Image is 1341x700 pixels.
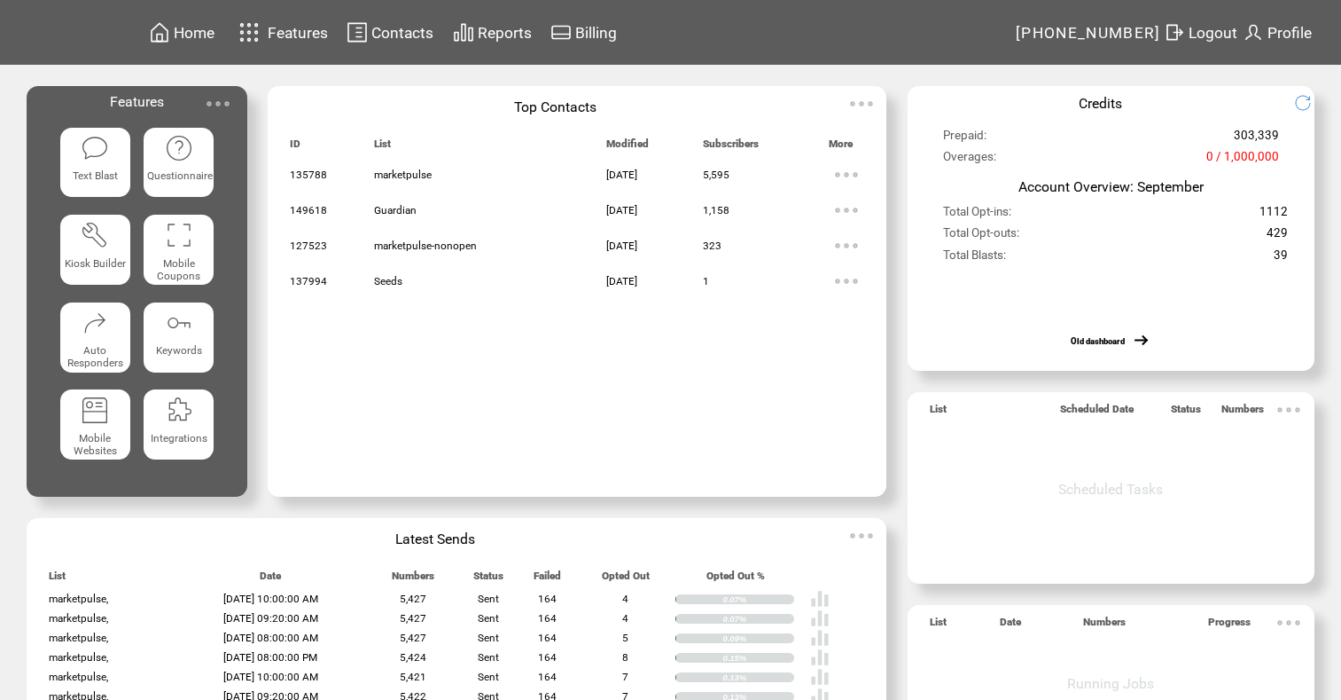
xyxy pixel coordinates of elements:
[810,648,830,667] img: poll%20-%20white.svg
[81,221,109,249] img: tool%201.svg
[81,134,109,162] img: text-blast.svg
[722,672,793,683] div: 0.13%
[810,628,830,648] img: poll%20-%20white.svg
[703,169,729,181] span: 5,595
[478,24,532,42] span: Reports
[165,134,193,162] img: questionnaire.svg
[49,651,108,664] span: marketpulse,
[344,19,436,46] a: Contacts
[165,221,193,249] img: coupons.svg
[722,594,793,605] div: 0.07%
[703,204,729,216] span: 1,158
[290,204,327,216] span: 149618
[223,632,318,644] span: [DATE] 08:00:00 AM
[81,396,109,424] img: mobile-websites.svg
[1161,19,1240,46] a: Logout
[606,240,637,252] span: [DATE]
[260,570,281,590] span: Date
[1067,675,1154,692] span: Running Jobs
[371,24,433,42] span: Contacts
[478,593,499,605] span: Sent
[392,570,434,590] span: Numbers
[538,651,557,664] span: 164
[722,653,793,664] div: 0.15%
[943,150,996,171] span: Overages:
[622,651,628,664] span: 8
[703,240,721,252] span: 323
[829,138,853,158] span: More
[514,98,596,115] span: Top Contacts
[538,612,557,625] span: 164
[147,169,213,182] span: Questionnaire
[60,303,130,376] a: Auto Responders
[1060,403,1134,423] span: Scheduled Date
[400,651,426,664] span: 5,424
[706,570,765,590] span: Opted Out %
[810,609,830,628] img: poll%20-%20white.svg
[290,138,300,158] span: ID
[478,632,499,644] span: Sent
[1071,336,1125,346] a: Old dashboard
[223,671,318,683] span: [DATE] 10:00:00 AM
[60,128,130,201] a: Text Blast
[548,19,620,46] a: Billing
[829,193,864,228] img: ellypsis.svg
[450,19,534,46] a: Reports
[538,593,557,605] span: 164
[943,205,1011,226] span: Total Opt-ins:
[550,21,572,43] img: creidtcard.svg
[1016,24,1161,42] span: [PHONE_NUMBER]
[622,671,628,683] span: 7
[144,303,214,376] a: Keywords
[478,612,499,625] span: Sent
[930,616,947,636] span: List
[374,204,417,216] span: Guardian
[1240,19,1314,46] a: Profile
[1189,24,1237,42] span: Logout
[268,24,328,42] span: Features
[606,169,637,181] span: [DATE]
[1083,616,1126,636] span: Numbers
[722,633,793,644] div: 0.09%
[538,632,557,644] span: 164
[1271,392,1306,428] img: ellypsis.svg
[1267,24,1312,42] span: Profile
[1221,403,1264,423] span: Numbers
[151,432,207,444] span: Integrations
[81,309,109,337] img: auto-responders.svg
[575,24,617,42] span: Billing
[374,240,477,252] span: marketpulse-nonopen
[930,403,947,423] span: List
[1171,403,1201,423] span: Status
[231,15,331,50] a: Features
[374,138,391,158] span: List
[400,671,426,683] span: 5,421
[223,651,317,664] span: [DATE] 08:00:00 PM
[1206,150,1279,171] span: 0 / 1,000,000
[478,651,499,664] span: Sent
[49,612,108,625] span: marketpulse,
[478,671,499,683] span: Sent
[829,263,864,299] img: ellypsis.svg
[67,344,123,369] span: Auto Responders
[347,21,368,43] img: contacts.svg
[400,612,426,625] span: 5,427
[722,614,793,625] div: 0.07%
[1294,94,1325,112] img: refresh.png
[1018,178,1204,195] span: Account Overview: September
[1234,129,1279,150] span: 303,339
[606,204,637,216] span: [DATE]
[703,275,709,287] span: 1
[49,671,108,683] span: marketpulse,
[60,215,130,288] a: Kiosk Builder
[144,215,214,288] a: Mobile Coupons
[223,612,318,625] span: [DATE] 09:20:00 AM
[290,240,327,252] span: 127523
[534,570,561,590] span: Failed
[1267,226,1288,248] span: 429
[395,531,475,547] span: Latest Sends
[400,632,426,644] span: 5,427
[149,21,170,43] img: home.svg
[1208,616,1251,636] span: Progress
[943,226,1019,248] span: Total Opt-outs:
